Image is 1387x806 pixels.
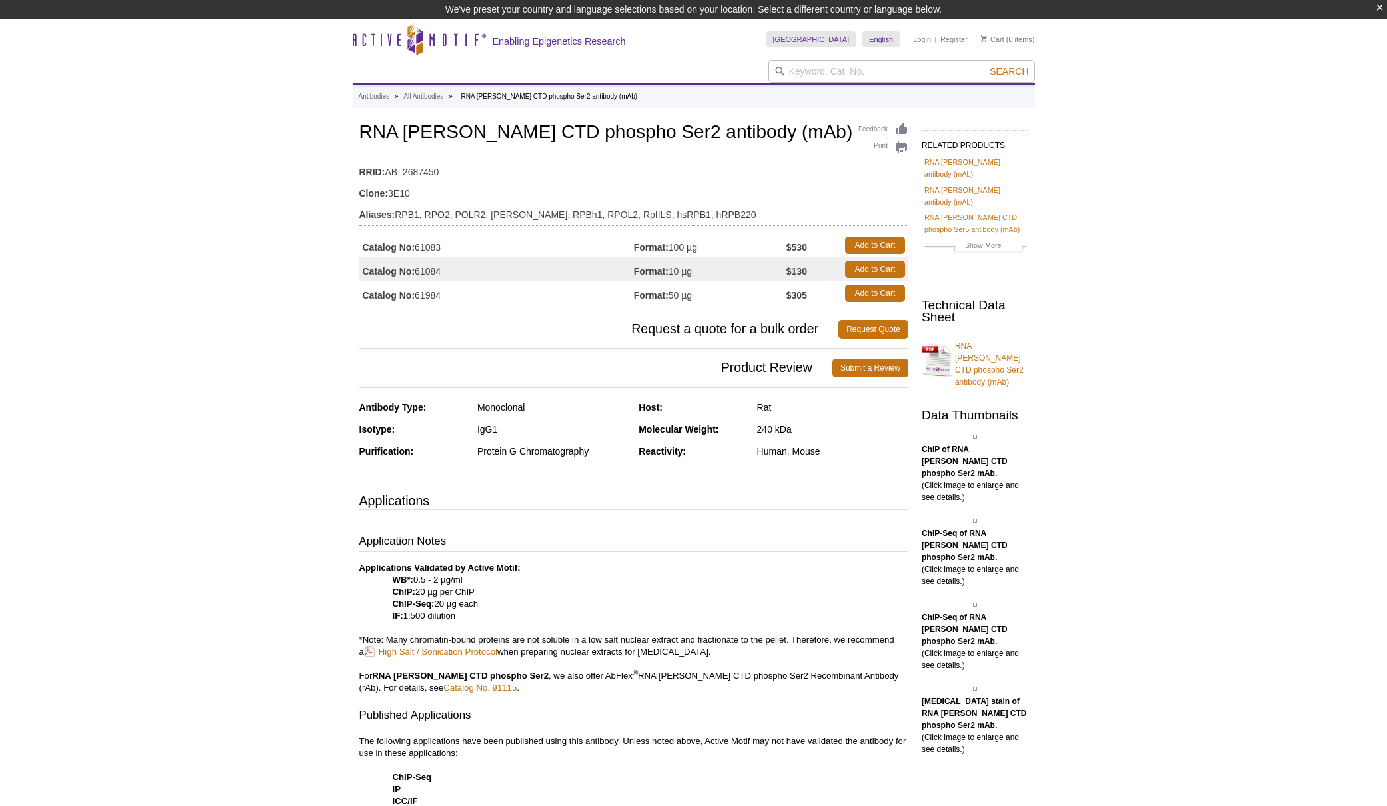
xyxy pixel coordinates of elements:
td: 10 µg [634,257,786,281]
span: Search [990,66,1028,77]
img: Your Cart [981,35,987,42]
a: Show More [924,239,1026,255]
strong: ChIP: [393,587,415,597]
strong: $305 [786,289,807,301]
p: (Click image to enlarge and see details.) [922,695,1028,755]
h3: Published Applications [359,707,908,726]
li: RNA [PERSON_NAME] CTD phospho Ser2 antibody (mAb) [461,93,638,100]
h2: RELATED PRODUCTS [922,130,1028,154]
strong: Antibody Type: [359,402,427,413]
strong: Catalog No: [363,241,415,253]
h2: Data Thumbnails [922,409,1028,421]
td: 61984 [359,281,634,305]
b: RNA [PERSON_NAME] CTD phospho Ser2 [372,671,549,681]
span: Product Review [359,359,832,377]
td: 50 µg [634,281,786,305]
li: | [935,31,937,47]
a: Cart [981,35,1004,44]
strong: Format: [634,289,669,301]
div: IgG1 [477,423,629,435]
td: 61083 [359,233,634,257]
span: Request a quote for a bulk order [359,320,839,339]
div: Monoclonal [477,401,629,413]
input: Keyword, Cat. No. [768,60,1035,83]
li: » [449,93,453,100]
strong: Isotype: [359,424,395,435]
a: Submit a Review [832,359,908,377]
strong: Clone: [359,187,389,199]
img: RNA pol II CTD phospho Ser2 antibody (mAb) tested by ChIP-Seq. [973,603,977,607]
b: ChIP-Seq of RNA [PERSON_NAME] CTD phospho Ser2 mAb. [922,529,1008,562]
strong: IF: [393,611,403,621]
a: Request Quote [838,320,908,339]
strong: $530 [786,241,807,253]
a: Print [858,140,908,155]
strong: IP [393,784,401,794]
a: Feedback [858,122,908,137]
strong: ICC/IF [393,796,418,806]
strong: Aliases: [359,209,395,221]
a: Register [940,35,968,44]
a: RNA [PERSON_NAME] CTD phospho Ser2 antibody (mAb) [922,332,1028,388]
div: Rat [757,401,908,413]
strong: Purification: [359,446,414,457]
a: Add to Cart [845,285,905,302]
button: Search [986,65,1032,77]
div: Protein G Chromatography [477,445,629,457]
strong: ChIP-Seq: [393,599,435,609]
p: 0.5 - 2 µg/ml 20 µg per ChIP 20 µg each 1:500 dilution *Note: Many chromatin-bound proteins are n... [359,562,908,694]
a: English [862,31,900,47]
a: Add to Cart [845,261,905,278]
h3: Application Notes [359,533,908,552]
a: Catalog No. 91115 [443,683,517,693]
b: ChIP-Seq of RNA [PERSON_NAME] CTD phospho Ser2 mAb. [922,613,1008,646]
p: (Click image to enlarge and see details.) [922,527,1028,587]
strong: ChIP-Seq [393,772,432,782]
b: ChIP of RNA [PERSON_NAME] CTD phospho Ser2 mAb. [922,445,1008,478]
strong: Host: [639,402,663,413]
img: RNA pol II CTD phospho Ser2 antibody (mAb) tested by ChIP-Seq. [973,519,977,523]
strong: $130 [786,265,807,277]
a: Login [913,35,931,44]
strong: Catalog No: [363,265,415,277]
h1: RNA [PERSON_NAME] CTD phospho Ser2 antibody (mAb) [359,122,908,145]
h2: Technical Data Sheet [922,299,1028,323]
strong: Format: [634,241,669,253]
h2: Enabling Epigenetics Research [493,35,626,47]
a: Add to Cart [845,237,905,254]
td: RPB1, RPO2, POLR2, [PERSON_NAME], RPBh1, RPOL2, RpIILS, hsRPB1, hRPB220 [359,201,908,222]
a: RNA [PERSON_NAME] antibody (mAb) [924,156,1026,180]
strong: Reactivity: [639,446,686,457]
strong: RRID: [359,166,385,178]
h3: Applications [359,491,908,511]
td: 61084 [359,257,634,281]
a: [GEOGRAPHIC_DATA] [766,31,856,47]
p: (Click image to enlarge and see details.) [922,443,1028,503]
b: Applications Validated by Active Motif: [359,563,521,573]
strong: Format: [634,265,669,277]
sup: ® [633,668,638,676]
img: RNA pol II CTD phospho Ser2 antibody (mAb) tested by immunofluorescence. [973,687,977,691]
p: (Click image to enlarge and see details.) [922,611,1028,671]
a: RNA [PERSON_NAME] antibody (mAb) [924,184,1026,208]
a: RNA [PERSON_NAME] CTD phospho Ser5 antibody (mAb) [924,211,1026,235]
td: AB_2687450 [359,158,908,179]
div: Human, Mouse [757,445,908,457]
a: High Salt / Sonication Protocol [364,645,497,658]
td: 100 µg [634,233,786,257]
strong: Catalog No: [363,289,415,301]
a: Antibodies [359,91,390,103]
strong: Molecular Weight: [639,424,718,435]
a: All Antibodies [403,91,443,103]
img: RNA pol II CTD phospho Ser2 antibody (mAb) tested by ChIP. [973,435,977,439]
li: (0 items) [981,31,1035,47]
div: 240 kDa [757,423,908,435]
b: [MEDICAL_DATA] stain of RNA [PERSON_NAME] CTD phospho Ser2 mAb. [922,697,1027,730]
li: » [395,93,399,100]
td: 3E10 [359,179,908,201]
